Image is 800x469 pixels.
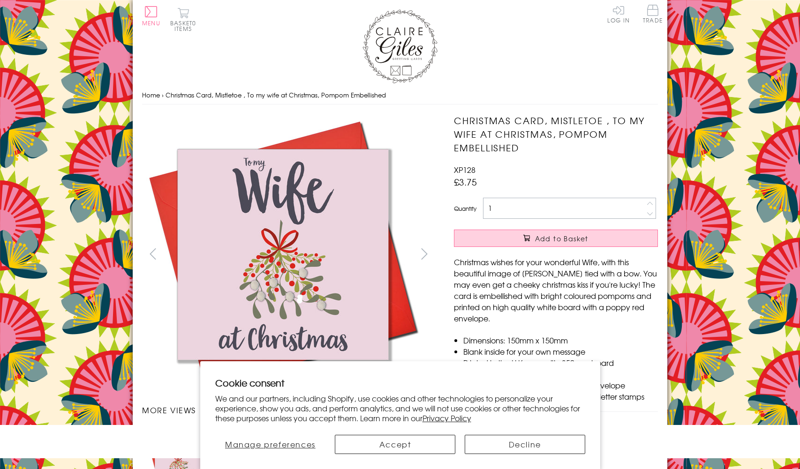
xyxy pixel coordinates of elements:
[362,9,438,83] img: Claire Giles Greetings Cards
[454,204,476,213] label: Quantity
[607,5,630,23] a: Log In
[142,90,160,99] a: Home
[535,234,589,243] span: Add to Basket
[215,394,585,423] p: We and our partners, including Shopify, use cookies and other technologies to personalize your ex...
[142,86,658,105] nav: breadcrumbs
[170,7,196,31] button: Basket0 items
[643,5,663,25] a: Trade
[465,435,585,454] button: Decline
[463,357,658,368] li: Printed in the U.K on quality 350gsm board
[423,412,471,424] a: Privacy Policy
[162,90,164,99] span: ›
[142,6,160,26] button: Menu
[166,90,386,99] span: Christmas Card, Mistletoe , To my wife at Christmas, Pompom Embellished
[142,19,160,27] span: Menu
[215,376,585,389] h2: Cookie consent
[414,243,435,264] button: next
[225,439,316,450] span: Manage preferences
[454,114,658,154] h1: Christmas Card, Mistletoe , To my wife at Christmas, Pompom Embellished
[435,114,717,395] img: Christmas Card, Mistletoe , To my wife at Christmas, Pompom Embellished
[454,256,658,324] p: Christmas wishes for your wonderful Wife, with this beautiful image of [PERSON_NAME] tied with a ...
[454,230,658,247] button: Add to Basket
[215,435,326,454] button: Manage preferences
[643,5,663,23] span: Trade
[335,435,455,454] button: Accept
[454,164,475,175] span: XP128
[454,175,477,188] span: £3.75
[463,335,658,346] li: Dimensions: 150mm x 150mm
[142,114,423,395] img: Christmas Card, Mistletoe , To my wife at Christmas, Pompom Embellished
[463,346,658,357] li: Blank inside for your own message
[174,19,196,33] span: 0 items
[142,243,163,264] button: prev
[142,404,435,416] h3: More views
